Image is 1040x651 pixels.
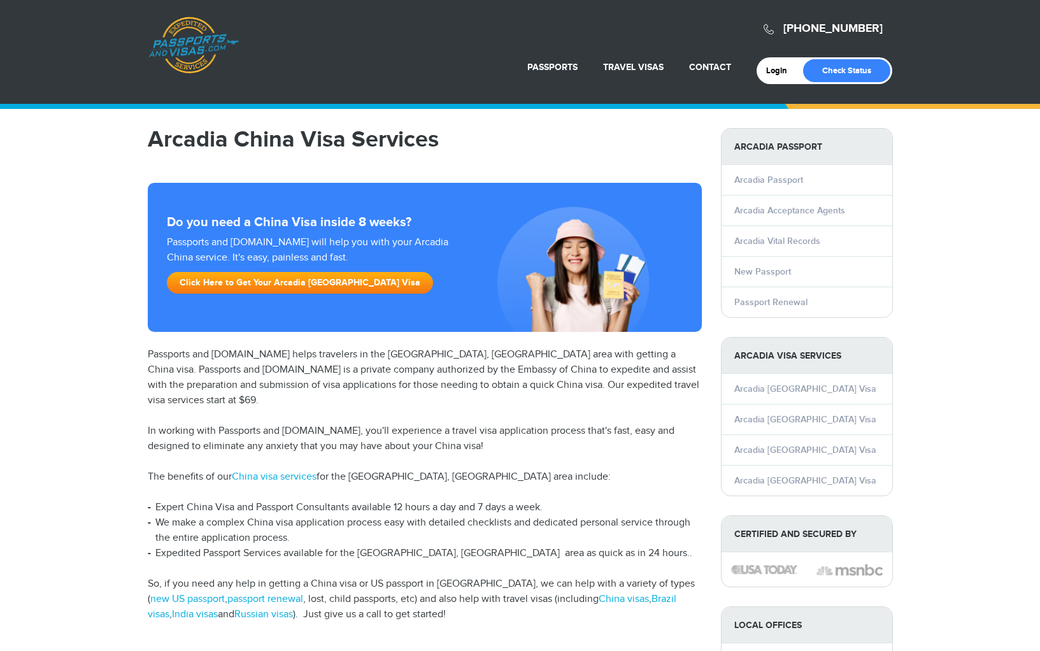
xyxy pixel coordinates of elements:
[148,593,676,620] a: Brazil visas
[689,62,731,73] a: Contact
[816,562,883,578] img: image description
[722,129,892,165] strong: Arcadia Passport
[148,469,702,485] p: The benefits of our for the [GEOGRAPHIC_DATA], [GEOGRAPHIC_DATA] area include:
[722,338,892,374] strong: Arcadia Visa Services
[734,414,876,425] a: Arcadia [GEOGRAPHIC_DATA] Visa
[150,593,225,605] a: new US passport
[148,515,702,546] li: We make a complex China visa application process easy with detailed checklists and dedicated pers...
[148,546,702,561] li: Expedited Passport Services available for the [GEOGRAPHIC_DATA], [GEOGRAPHIC_DATA] area as quick ...
[167,272,433,294] a: Click Here to Get Your Arcadia [GEOGRAPHIC_DATA] Visa
[734,236,820,247] a: Arcadia Vital Records
[722,516,892,552] strong: Certified and Secured by
[734,297,808,308] a: Passport Renewal
[734,445,876,455] a: Arcadia [GEOGRAPHIC_DATA] Visa
[734,205,845,216] a: Arcadia Acceptance Agents
[803,59,890,82] a: Check Status
[599,593,649,605] a: China visas
[766,66,796,76] a: Login
[232,471,317,483] a: China visa services
[722,607,892,643] strong: LOCAL OFFICES
[148,17,239,74] a: Passports & [DOMAIN_NAME]
[234,608,293,620] a: Russian visas
[148,347,702,408] p: Passports and [DOMAIN_NAME] helps travelers in the [GEOGRAPHIC_DATA], [GEOGRAPHIC_DATA] area with...
[734,175,803,185] a: Arcadia Passport
[148,576,702,622] p: So, if you need any help in getting a China visa or US passport in [GEOGRAPHIC_DATA], we can help...
[603,62,664,73] a: Travel Visas
[167,215,683,230] strong: Do you need a China Visa inside 8 weeks?
[734,383,876,394] a: Arcadia [GEOGRAPHIC_DATA] Visa
[148,500,702,515] li: Expert China Visa and Passport Consultants available 12 hours a day and 7 days a week.
[734,475,876,486] a: Arcadia [GEOGRAPHIC_DATA] Visa
[731,565,797,574] img: image description
[148,128,702,151] h1: Arcadia China Visa Services
[162,235,469,300] div: Passports and [DOMAIN_NAME] will help you with your Arcadia China service. It's easy, painless an...
[172,608,218,620] a: India visas
[527,62,578,73] a: Passports
[227,593,303,605] a: passport renewal
[734,266,791,277] a: New Passport
[783,22,883,36] a: [PHONE_NUMBER]
[148,424,702,454] p: In working with Passports and [DOMAIN_NAME], you'll experience a travel visa application process ...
